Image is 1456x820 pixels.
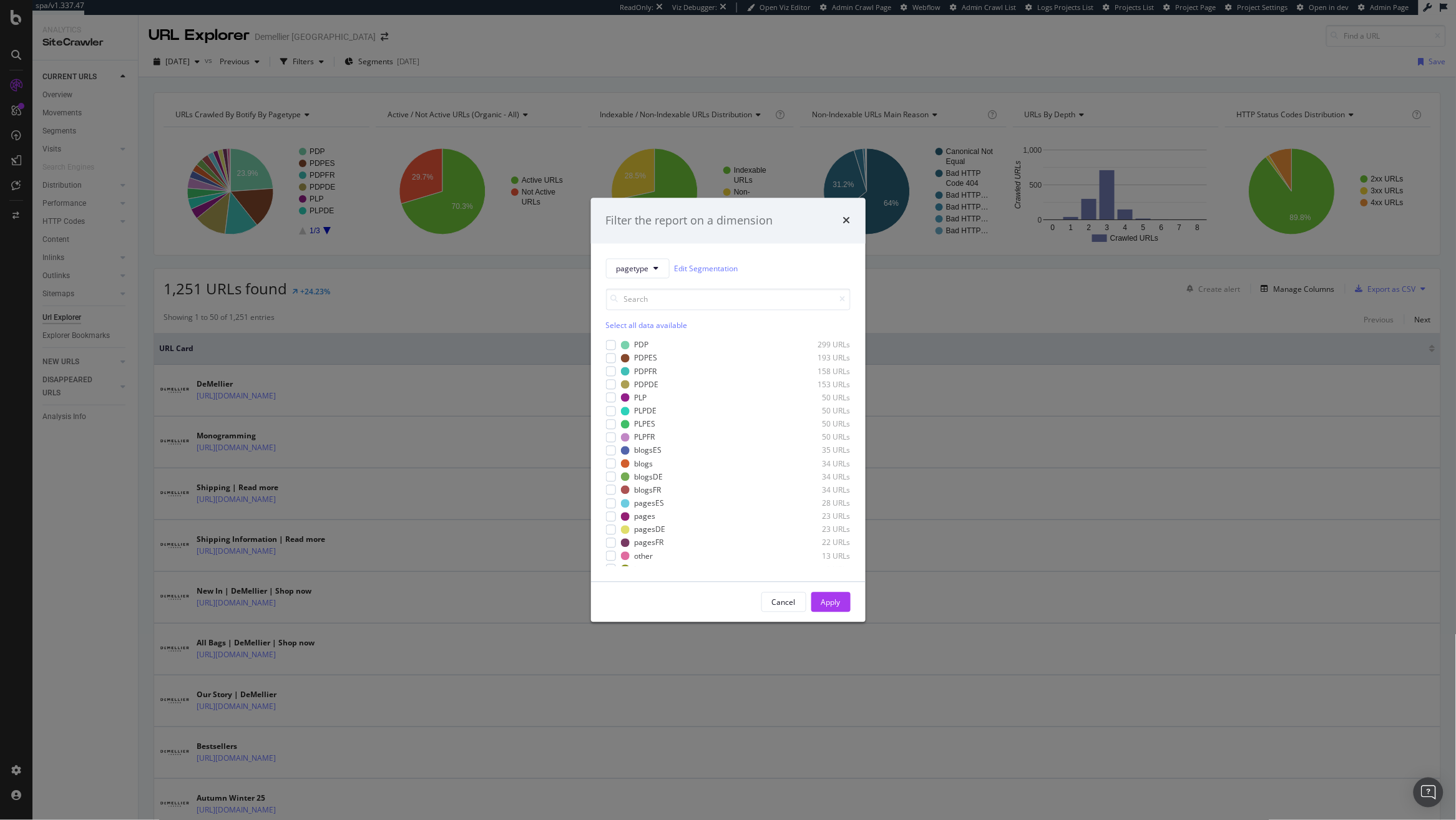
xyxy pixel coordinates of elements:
[789,564,851,574] div: 2 URLs
[843,213,851,229] div: times
[789,419,851,430] div: 50 URLs
[635,471,663,482] div: blogsDE
[761,592,806,612] button: Cancel
[635,498,665,509] div: pagesES
[789,379,851,390] div: 153 URLs
[635,392,647,403] div: PLP
[635,445,662,456] div: blogsES
[635,458,653,469] div: blogs
[789,445,851,456] div: 35 URLs
[635,379,659,390] div: PDPDE
[606,213,773,229] div: Filter the report on a dimension
[789,538,851,548] div: 22 URLs
[635,366,657,377] div: PDPFR
[789,432,851,443] div: 50 URLs
[789,485,851,495] div: 34 URLs
[591,198,866,622] div: modal
[617,263,649,274] span: pagetype
[635,524,666,535] div: pagesDE
[635,419,656,430] div: PLPES
[789,511,851,522] div: 23 URLs
[635,511,656,522] div: pages
[789,392,851,403] div: 50 URLs
[789,498,851,509] div: 28 URLs
[789,353,851,364] div: 193 URLs
[635,485,662,495] div: blogsFR
[789,366,851,377] div: 158 URLs
[789,524,851,535] div: 23 URLs
[789,458,851,469] div: 34 URLs
[789,471,851,482] div: 34 URLs
[635,340,649,350] div: PDP
[606,289,851,311] input: Search
[675,262,738,275] a: Edit Segmentation
[1414,778,1444,808] div: Open Intercom Messenger
[635,564,655,574] div: home
[635,353,658,364] div: PDPES
[635,432,655,443] div: PLPFR
[635,551,653,561] div: other
[606,259,670,279] button: pagetype
[789,406,851,417] div: 50 URLs
[772,597,796,607] div: Cancel
[811,592,851,612] button: Apply
[789,340,851,350] div: 299 URLs
[635,538,664,548] div: pagesFR
[789,551,851,561] div: 13 URLs
[821,597,841,607] div: Apply
[606,321,851,331] div: Select all data available
[635,406,657,417] div: PLPDE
